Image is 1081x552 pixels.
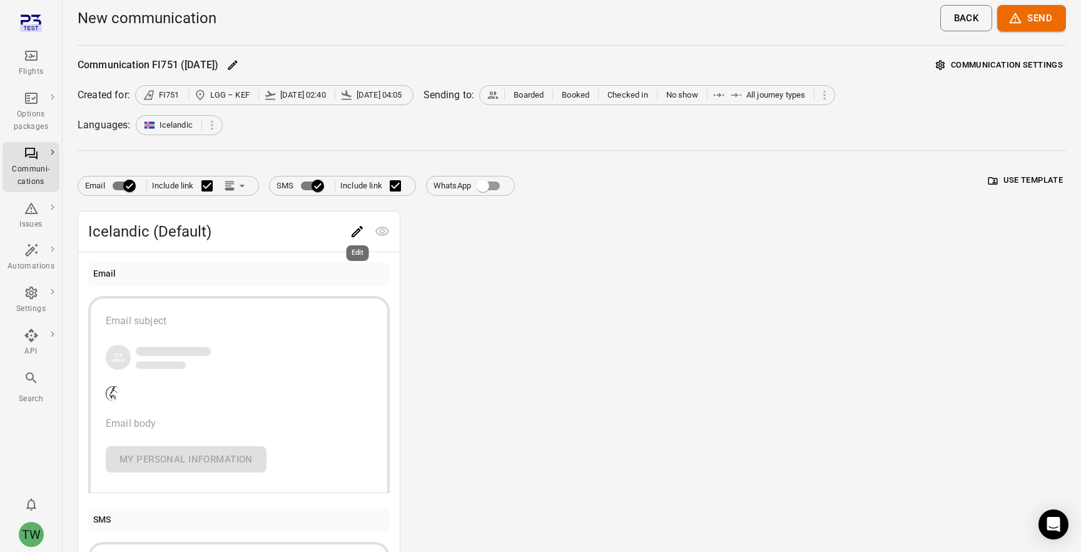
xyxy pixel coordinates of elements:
[280,89,326,101] span: [DATE] 02:40
[3,239,59,277] a: Automations
[152,173,220,199] label: Include link
[370,225,395,237] span: Preview
[88,296,390,493] button: Email subjectCompany logoEmail bodyMy personal information
[220,176,251,195] button: Link position in email
[8,66,54,78] div: Flights
[3,324,59,362] a: API
[78,88,130,103] div: Created for:
[3,44,59,82] a: Flights
[78,8,216,28] h1: New communication
[14,517,49,552] button: Tony Wang
[19,492,44,517] button: Notifications
[3,367,59,409] button: Search
[940,5,993,31] button: Back
[3,142,59,192] a: Communi-cations
[3,197,59,235] a: Issues
[106,314,372,329] div: Email subject
[136,115,223,135] div: Icelandic
[666,89,698,101] span: No show
[78,118,131,133] div: Languages:
[93,513,111,527] div: SMS
[8,393,54,406] div: Search
[562,89,589,101] span: Booked
[424,88,475,103] div: Sending to:
[8,345,54,358] div: API
[479,85,835,105] div: BoardedBookedChecked inNo showAll journey types
[8,108,54,133] div: Options packages
[1038,509,1068,539] div: Open Intercom Messenger
[434,174,507,198] label: WhatsApp
[746,89,806,101] span: All journey types
[159,89,180,101] span: FI751
[223,56,242,74] button: Edit
[514,89,544,101] span: Boarded
[3,282,59,319] a: Settings
[3,87,59,137] a: Options packages
[357,89,402,101] span: [DATE] 04:05
[19,522,44,547] div: TW
[997,5,1066,31] button: Send
[607,89,648,101] span: Checked in
[8,303,54,315] div: Settings
[8,218,54,231] div: Issues
[88,222,345,242] span: Icelandic (Default)
[160,119,193,131] span: Icelandic
[93,267,116,281] div: Email
[85,174,141,198] label: Email
[8,163,54,188] div: Communi-cations
[8,260,54,273] div: Automations
[345,225,370,237] span: Edit
[210,89,250,101] span: LGG – KEF
[985,171,1066,190] button: Use template
[933,56,1066,75] button: Communication settings
[78,58,218,73] div: Communication FI751 ([DATE])
[345,219,370,244] button: Edit
[106,386,119,401] img: Company logo
[106,416,372,431] div: Email body
[340,173,409,199] label: Include link
[347,245,369,261] div: Edit
[277,174,330,198] label: SMS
